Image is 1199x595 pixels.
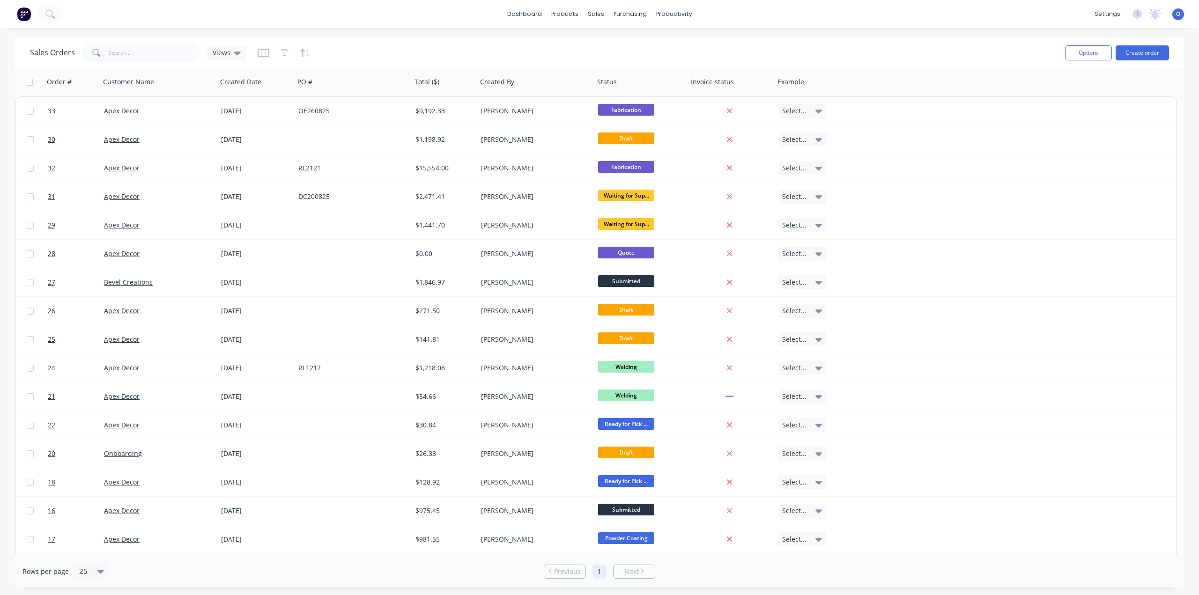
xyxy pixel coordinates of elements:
[48,268,104,296] a: 27
[48,535,55,544] span: 17
[298,106,402,116] div: OE260825
[48,106,55,116] span: 33
[298,163,402,173] div: RL2121
[48,382,104,411] a: 21
[298,192,402,201] div: DC200825
[415,363,471,373] div: $1,218.08
[104,449,142,458] a: Onboarding
[221,420,291,430] div: [DATE]
[691,77,734,87] div: Invoice status
[481,220,585,230] div: [PERSON_NAME]
[598,218,654,230] span: Waiting for Sup...
[415,163,471,173] div: $15,554.00
[624,567,639,576] span: Next
[48,278,55,287] span: 27
[782,335,807,344] span: Select...
[221,163,291,173] div: [DATE]
[221,278,291,287] div: [DATE]
[297,77,312,87] div: PO #
[48,335,55,344] span: 25
[104,506,140,515] a: Apex Decor
[540,565,659,579] ul: Pagination
[48,125,104,154] a: 30
[103,77,154,87] div: Customer Name
[48,449,55,458] span: 20
[221,449,291,458] div: [DATE]
[109,44,200,62] input: Search...
[104,420,140,429] a: Apex Decor
[48,506,55,515] span: 16
[104,135,140,144] a: Apex Decor
[48,240,104,268] a: 28
[415,420,471,430] div: $30.84
[48,440,104,468] a: 20
[30,48,75,57] h1: Sales Orders
[104,335,140,344] a: Apex Decor
[221,249,291,258] div: [DATE]
[481,477,585,487] div: [PERSON_NAME]
[481,363,585,373] div: [PERSON_NAME]
[48,135,55,144] span: 30
[598,532,654,544] span: Powder Coating
[17,7,31,21] img: Factory
[481,335,585,344] div: [PERSON_NAME]
[220,77,261,87] div: Created Date
[415,249,471,258] div: $0.00
[48,325,104,353] a: 25
[782,477,807,487] span: Select...
[782,363,807,373] span: Select...
[48,411,104,439] a: 22
[415,392,471,401] div: $54.66
[782,163,807,173] span: Select...
[777,77,804,87] div: Example
[782,135,807,144] span: Select...
[782,278,807,287] span: Select...
[415,106,471,116] div: $9,192.33
[598,332,654,344] span: Draft
[104,306,140,315] a: Apex Decor
[48,211,104,239] a: 29
[614,567,655,576] a: Next page
[782,106,807,116] span: Select...
[782,506,807,515] span: Select...
[48,306,55,316] span: 26
[104,535,140,544] a: Apex Decor
[481,278,585,287] div: [PERSON_NAME]
[481,135,585,144] div: [PERSON_NAME]
[104,363,140,372] a: Apex Decor
[598,504,654,515] span: Submitted
[598,161,654,173] span: Fabrication
[651,7,697,21] div: productivity
[221,392,291,401] div: [DATE]
[481,449,585,458] div: [PERSON_NAME]
[221,335,291,344] div: [DATE]
[414,77,439,87] div: Total ($)
[481,392,585,401] div: [PERSON_NAME]
[598,275,654,287] span: Submitted
[48,163,55,173] span: 32
[554,567,581,576] span: Previous
[48,354,104,382] a: 24
[1065,45,1112,60] button: Options
[22,567,69,576] span: Rows per page
[48,297,104,325] a: 26
[481,420,585,430] div: [PERSON_NAME]
[415,278,471,287] div: $1,846.97
[48,192,55,201] span: 31
[481,506,585,515] div: [PERSON_NAME]
[415,220,471,230] div: $1,441.70
[598,304,654,316] span: Draft
[782,249,807,258] span: Select...
[298,363,402,373] div: RL1212
[104,278,153,286] a: Bevel Creations
[221,477,291,487] div: [DATE]
[1176,10,1180,18] span: O
[221,135,291,144] div: [DATE]
[415,135,471,144] div: $1,198.92
[221,306,291,316] div: [DATE]
[48,420,55,430] span: 22
[48,249,55,258] span: 28
[104,106,140,115] a: Apex Decor
[481,106,585,116] div: [PERSON_NAME]
[415,306,471,316] div: $271.50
